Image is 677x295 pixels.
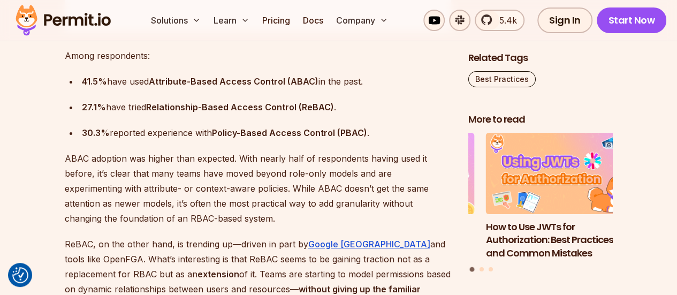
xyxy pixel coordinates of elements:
[82,102,106,112] strong: 27.1%
[470,267,475,271] button: Go to slide 1
[149,76,318,87] strong: Attribute-Based Access Control (ABAC)
[209,10,254,31] button: Learn
[82,127,110,138] strong: 30.3%
[468,133,613,273] div: Posts
[330,133,475,214] img: A Guide to Bearer Tokens: JWT vs. Opaque Tokens
[537,7,592,33] a: Sign In
[486,133,630,260] li: 1 of 3
[330,133,475,260] li: 3 of 3
[12,267,28,283] button: Consent Preferences
[147,10,205,31] button: Solutions
[468,51,613,65] h2: Related Tags
[332,10,392,31] button: Company
[308,239,430,249] a: Google [GEOGRAPHIC_DATA]
[82,74,451,89] div: have used in the past.
[486,220,630,260] h3: How to Use JWTs for Authorization: Best Practices and Common Mistakes
[258,10,294,31] a: Pricing
[489,267,493,271] button: Go to slide 3
[82,76,107,87] strong: 41.5%
[146,102,334,112] strong: Relationship-Based Access Control (ReBAC)
[65,151,451,226] p: ABAC adoption was higher than expected. With nearly half of respondents having used it before, it...
[82,125,451,140] div: reported experience with .
[493,14,517,27] span: 5.4k
[12,267,28,283] img: Revisit consent button
[197,269,239,279] strong: extension
[330,220,475,247] h3: A Guide to Bearer Tokens: JWT vs. Opaque Tokens
[65,48,451,63] p: Among respondents:
[212,127,367,138] strong: Policy-Based Access Control (PBAC)
[480,267,484,271] button: Go to slide 2
[486,133,630,214] img: How to Use JWTs for Authorization: Best Practices and Common Mistakes
[486,133,630,260] a: How to Use JWTs for Authorization: Best Practices and Common MistakesHow to Use JWTs for Authoriz...
[475,10,524,31] a: 5.4k
[82,100,451,115] div: have tried .
[299,10,328,31] a: Docs
[468,71,536,87] a: Best Practices
[11,2,116,39] img: Permit logo
[597,7,667,33] a: Start Now
[468,113,613,126] h2: More to read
